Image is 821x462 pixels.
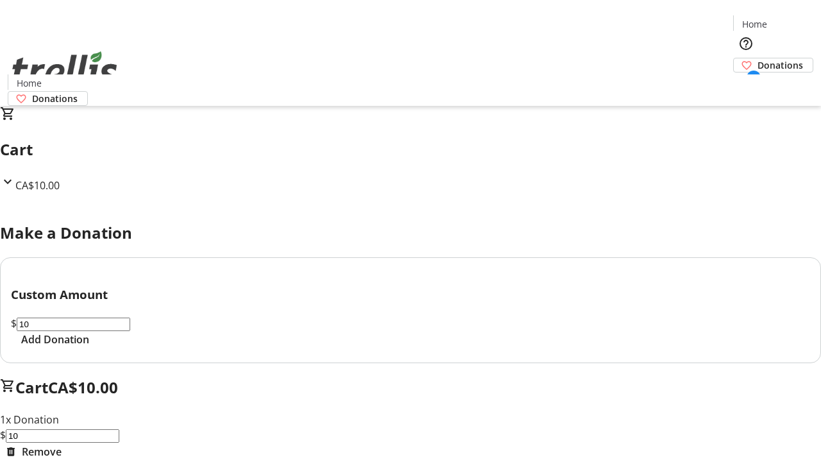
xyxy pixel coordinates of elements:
input: Donation Amount [6,429,119,443]
a: Donations [8,91,88,106]
span: CA$10.00 [48,377,118,398]
a: Home [734,17,775,31]
span: Remove [22,444,62,459]
a: Home [8,76,49,90]
h3: Custom Amount [11,286,810,304]
a: Donations [733,58,813,73]
button: Help [733,31,759,56]
span: Add Donation [21,332,89,347]
button: Add Donation [11,332,99,347]
span: CA$10.00 [15,178,60,193]
span: Donations [32,92,78,105]
span: Home [17,76,42,90]
span: Home [742,17,767,31]
img: Orient E2E Organization QT4LaI3WNS's Logo [8,37,122,101]
span: $ [11,316,17,330]
span: Donations [758,58,803,72]
button: Cart [733,73,759,98]
input: Donation Amount [17,318,130,331]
